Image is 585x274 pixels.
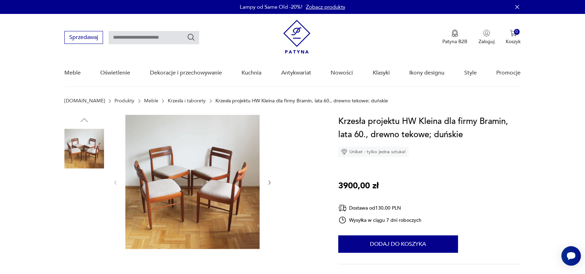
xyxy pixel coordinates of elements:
[114,98,134,104] a: Produkty
[561,246,581,266] iframe: Smartsupp widget button
[100,60,130,86] a: Oświetlenie
[506,38,521,45] p: Koszyk
[281,60,311,86] a: Antykwariat
[64,218,104,257] img: Zdjęcie produktu Krzesła projektu HW Kleina dla firmy Bramin, lata 60., drewno tekowe; duńskie
[373,60,390,86] a: Klasyki
[510,30,517,37] img: Ikona koszyka
[338,115,521,141] h1: Krzesła projektu HW Kleina dla firmy Bramin, lata 60., drewno tekowe; duńskie
[479,30,495,45] button: Zaloguj
[64,173,104,213] img: Zdjęcie produktu Krzesła projektu HW Kleina dla firmy Bramin, lata 60., drewno tekowe; duńskie
[64,60,81,86] a: Meble
[338,179,379,193] p: 3900,00 zł
[442,30,467,45] a: Ikona medaluPatyna B2B
[338,204,347,212] img: Ikona dostawy
[514,29,520,35] div: 0
[64,31,103,44] button: Sprzedawaj
[144,98,158,104] a: Meble
[341,149,347,155] img: Ikona diamentu
[338,216,422,224] div: Wysyłka w ciągu 7 dni roboczych
[409,60,444,86] a: Ikony designu
[479,38,495,45] p: Zaloguj
[338,204,422,212] div: Dostawa od 130,00 PLN
[168,98,206,104] a: Krzesła i taborety
[338,147,409,157] div: Unikat - tylko jedna sztuka!
[283,20,310,54] img: Patyna - sklep z meblami i dekoracjami vintage
[451,30,458,37] img: Ikona medalu
[483,30,490,37] img: Ikonka użytkownika
[64,36,103,40] a: Sprzedawaj
[506,30,521,45] button: 0Koszyk
[187,33,195,41] button: Szukaj
[242,60,261,86] a: Kuchnia
[64,98,105,104] a: [DOMAIN_NAME]
[64,129,104,169] img: Zdjęcie produktu Krzesła projektu HW Kleina dla firmy Bramin, lata 60., drewno tekowe; duńskie
[215,98,388,104] p: Krzesła projektu HW Kleina dla firmy Bramin, lata 60., drewno tekowe; duńskie
[125,115,260,249] img: Zdjęcie produktu Krzesła projektu HW Kleina dla firmy Bramin, lata 60., drewno tekowe; duńskie
[442,38,467,45] p: Patyna B2B
[442,30,467,45] button: Patyna B2B
[331,60,353,86] a: Nowości
[496,60,521,86] a: Promocje
[306,3,345,10] a: Zobacz produkty
[150,60,222,86] a: Dekoracje i przechowywanie
[240,3,302,10] p: Lampy od Same Old -20%!
[338,235,458,253] button: Dodaj do koszyka
[464,60,477,86] a: Style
